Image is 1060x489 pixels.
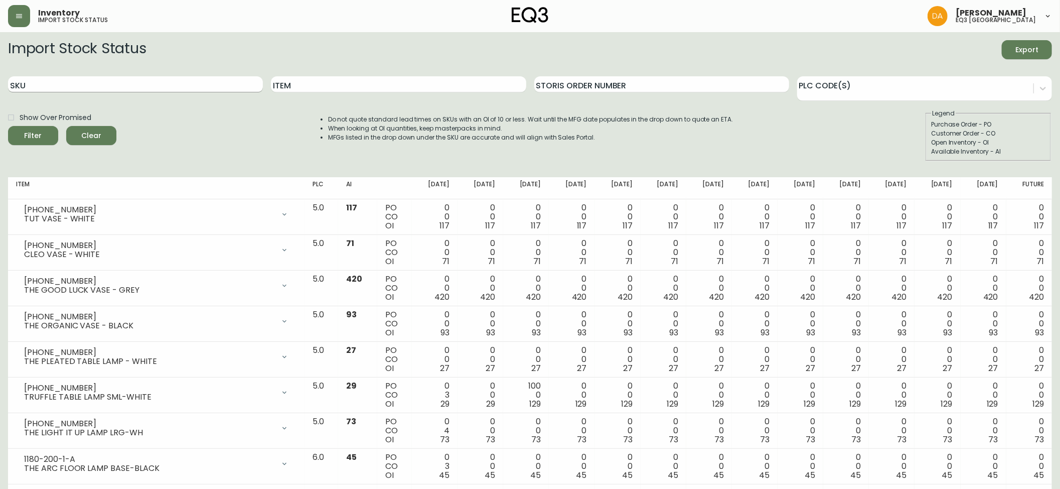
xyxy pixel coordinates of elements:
span: 71 [625,256,633,267]
div: PO CO [385,417,404,444]
div: Purchase Order - PO [931,120,1045,129]
span: 71 [991,256,998,267]
div: [PHONE_NUMBER]CLEO VASE - WHITE [16,239,296,261]
span: 420 [892,291,907,303]
span: 27 [577,362,587,374]
div: 0 0 [649,310,678,337]
span: Clear [74,130,108,142]
span: 71 [853,256,861,267]
span: 71 [579,256,587,267]
div: [PHONE_NUMBER] [24,241,274,250]
div: 0 0 [831,346,861,373]
th: Future [1006,177,1052,199]
th: [DATE] [412,177,458,199]
div: 0 3 [420,453,449,480]
div: [PHONE_NUMBER]THE ORGANIC VASE - BLACK [16,310,296,332]
span: 27 [989,362,998,374]
div: 0 0 [557,346,586,373]
span: 420 [346,273,362,285]
div: 0 0 [694,453,724,480]
span: OI [385,362,394,374]
div: 0 0 [511,203,541,230]
div: 0 0 [694,275,724,302]
div: 0 0 [969,346,998,373]
span: 27 [532,362,541,374]
span: 73 [532,434,541,445]
span: Inventory [38,9,80,17]
span: 129 [804,398,815,410]
span: 129 [1032,398,1044,410]
span: 71 [488,256,495,267]
div: PO CO [385,310,404,337]
th: [DATE] [961,177,1006,199]
div: 0 0 [420,239,449,266]
span: 420 [618,291,633,303]
span: 73 [623,434,633,445]
div: Open Inventory - OI [931,138,1045,147]
div: 0 0 [1014,310,1044,337]
th: [DATE] [823,177,869,199]
button: Clear [66,126,116,145]
th: AI [338,177,377,199]
div: 0 0 [923,382,952,409]
span: 93 [669,327,678,338]
div: [PHONE_NUMBER]THE PLEATED TABLE LAMP - WHITE [16,346,296,368]
span: 117 [439,220,449,231]
div: 0 0 [831,417,861,444]
span: 93 [761,327,770,338]
li: MFGs listed in the drop down under the SKU are accurate and will align with Sales Portal. [328,133,733,142]
span: 117 [1034,220,1044,231]
div: THE ORGANIC VASE - BLACK [24,321,274,330]
span: 71 [346,237,354,249]
span: 73 [669,434,678,445]
span: 117 [760,220,770,231]
span: 71 [534,256,541,267]
legend: Legend [931,109,956,118]
span: 117 [714,220,724,231]
div: 0 0 [466,382,495,409]
div: [PHONE_NUMBER] [24,384,274,393]
div: 0 0 [740,275,770,302]
span: 420 [846,291,861,303]
span: 93 [440,327,449,338]
div: 0 0 [557,275,586,302]
div: 0 0 [1014,239,1044,266]
div: 0 0 [740,346,770,373]
div: 0 0 [831,275,861,302]
div: 0 0 [694,239,724,266]
img: dd1a7e8db21a0ac8adbf82b84ca05374 [928,6,948,26]
div: 0 0 [831,203,861,230]
span: OI [385,398,394,410]
span: 420 [1029,291,1044,303]
div: 0 0 [786,239,815,266]
div: PO CO [385,239,404,266]
span: 73 [897,434,907,445]
div: 0 0 [557,310,586,337]
div: 0 0 [831,453,861,480]
div: 0 0 [557,453,586,480]
button: Filter [8,126,58,145]
div: 0 0 [603,310,633,337]
span: 73 [346,416,356,427]
div: [PHONE_NUMBER]TUT VASE - WHITE [16,203,296,225]
span: 93 [624,327,633,338]
span: 93 [715,327,724,338]
div: PO CO [385,203,404,230]
span: 73 [577,434,587,445]
span: 27 [346,344,356,356]
div: PO CO [385,453,404,480]
th: [DATE] [915,177,960,199]
span: 117 [577,220,587,231]
span: 93 [346,309,357,320]
span: 71 [808,256,815,267]
div: 100 0 [511,382,541,409]
span: 420 [572,291,587,303]
div: 0 0 [877,239,906,266]
div: [PHONE_NUMBER] [24,312,274,321]
div: 0 0 [694,310,724,337]
div: [PHONE_NUMBER]THE LIGHT IT UP LAMP LRG-WH [16,417,296,439]
div: 0 0 [877,453,906,480]
th: [DATE] [549,177,594,199]
span: 129 [941,398,953,410]
div: 0 0 [923,203,952,230]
